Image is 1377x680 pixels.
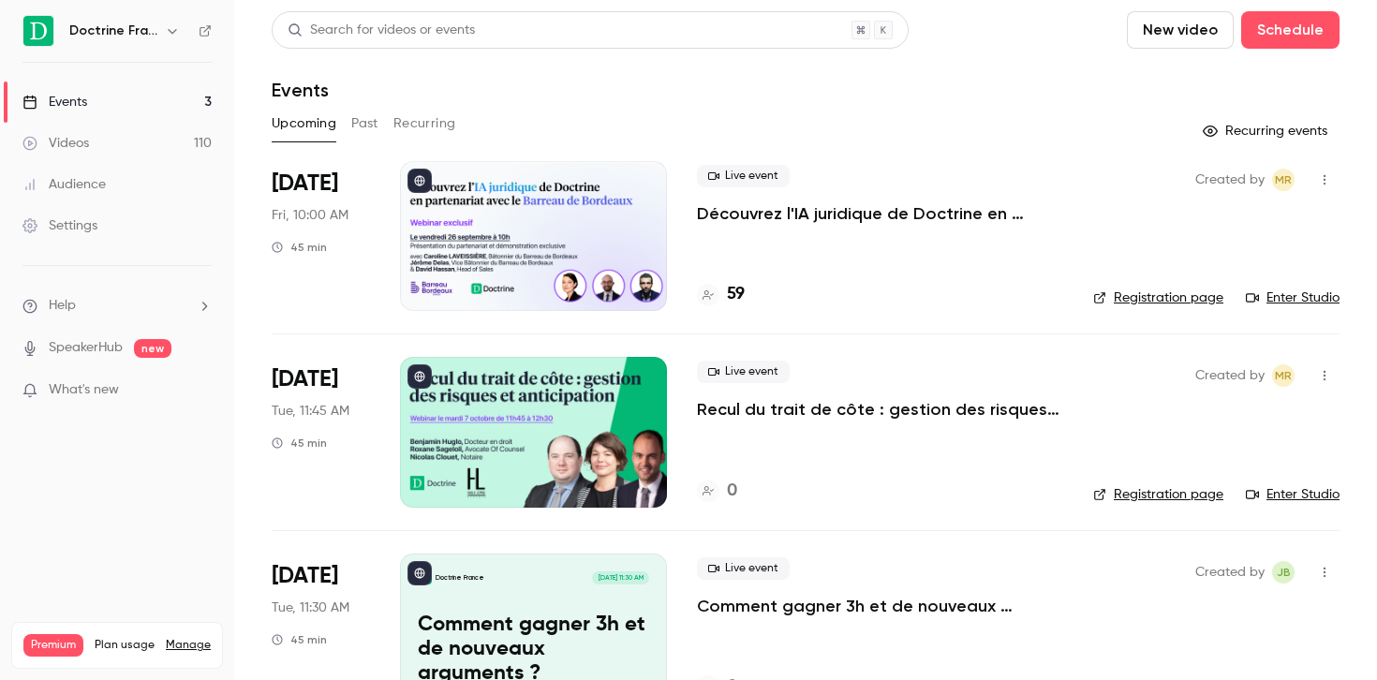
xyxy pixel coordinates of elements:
[272,364,338,394] span: [DATE]
[1272,561,1295,584] span: Justine Burel
[697,398,1063,421] a: Recul du trait de côte : gestion des risques et anticipation
[95,638,155,653] span: Plan usage
[288,21,475,40] div: Search for videos or events
[697,361,790,383] span: Live event
[272,109,336,139] button: Upcoming
[22,216,97,235] div: Settings
[272,632,327,647] div: 45 min
[1275,169,1292,191] span: MR
[1195,169,1265,191] span: Created by
[1241,11,1340,49] button: Schedule
[134,339,171,358] span: new
[166,638,211,653] a: Manage
[1195,561,1265,584] span: Created by
[727,479,737,504] h4: 0
[697,202,1063,225] a: Découvrez l'IA juridique de Doctrine en partenariat avec le Barreau de Bordeaux
[1093,485,1223,504] a: Registration page
[272,402,349,421] span: Tue, 11:45 AM
[1127,11,1234,49] button: New video
[393,109,456,139] button: Recurring
[272,79,329,101] h1: Events
[1272,169,1295,191] span: Marguerite Rubin de Cervens
[22,93,87,111] div: Events
[272,357,370,507] div: Oct 7 Tue, 11:45 AM (Europe/Paris)
[272,161,370,311] div: Sep 26 Fri, 10:00 AM (Europe/Paris)
[69,22,157,40] h6: Doctrine France
[272,599,349,617] span: Tue, 11:30 AM
[49,338,123,358] a: SpeakerHub
[697,557,790,580] span: Live event
[22,134,89,153] div: Videos
[22,175,106,194] div: Audience
[272,436,327,451] div: 45 min
[697,479,737,504] a: 0
[1246,288,1340,307] a: Enter Studio
[1272,364,1295,387] span: Marguerite Rubin de Cervens
[1275,364,1292,387] span: MR
[697,282,745,307] a: 59
[1246,485,1340,504] a: Enter Studio
[697,165,790,187] span: Live event
[351,109,378,139] button: Past
[1195,364,1265,387] span: Created by
[697,595,1063,617] a: Comment gagner 3h et de nouveaux arguments ?
[23,16,53,46] img: Doctrine France
[1277,561,1291,584] span: JB
[22,296,212,316] li: help-dropdown-opener
[23,634,83,657] span: Premium
[727,282,745,307] h4: 59
[436,573,484,583] p: Doctrine France
[49,296,76,316] span: Help
[49,380,119,400] span: What's new
[272,169,338,199] span: [DATE]
[1194,116,1340,146] button: Recurring events
[272,561,338,591] span: [DATE]
[272,206,348,225] span: Fri, 10:00 AM
[272,240,327,255] div: 45 min
[592,571,648,584] span: [DATE] 11:30 AM
[1093,288,1223,307] a: Registration page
